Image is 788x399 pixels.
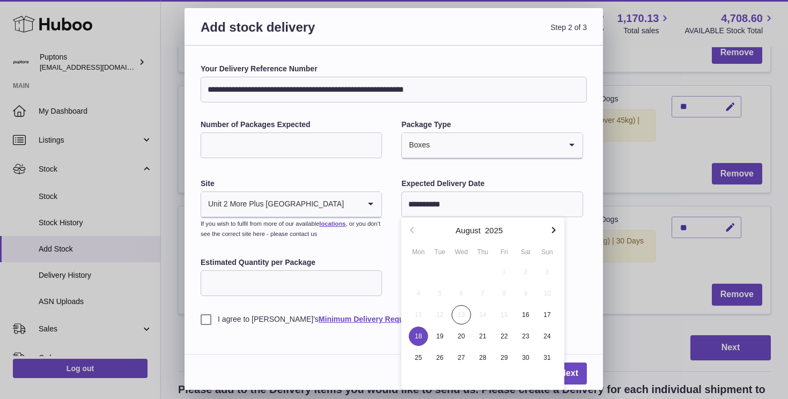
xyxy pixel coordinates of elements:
[402,133,582,159] div: Search for option
[515,283,536,304] button: 9
[409,348,428,367] span: 25
[430,305,450,324] span: 12
[494,261,515,283] button: 1
[201,257,382,268] label: Estimated Quantity per Package
[408,304,429,326] button: 11
[201,220,380,237] small: If you wish to fulfil from more of our available , or you don’t see the correct site here - pleas...
[201,64,587,74] label: Your Delivery Reference Number
[536,326,558,347] button: 24
[472,326,494,347] button: 21
[429,347,451,368] button: 26
[472,347,494,368] button: 28
[344,192,360,217] input: Search for option
[408,326,429,347] button: 18
[516,348,535,367] span: 30
[537,305,557,324] span: 17
[319,220,345,227] a: locations
[201,314,587,324] label: I agree to [PERSON_NAME]'s
[537,348,557,367] span: 31
[401,120,583,130] label: Package Type
[485,226,503,234] button: 2025
[408,283,429,304] button: 4
[452,284,471,303] span: 6
[536,304,558,326] button: 17
[409,284,428,303] span: 4
[201,192,344,217] span: Unit 2 More Plus [GEOGRAPHIC_DATA]
[537,262,557,282] span: 3
[429,283,451,304] button: 5
[515,304,536,326] button: 16
[473,348,492,367] span: 28
[401,179,583,189] label: Expected Delivery Date
[472,283,494,304] button: 7
[430,348,450,367] span: 26
[408,247,429,257] div: Mon
[402,133,430,158] span: Boxes
[536,247,558,257] div: Sun
[473,327,492,346] span: 21
[429,247,451,257] div: Tue
[495,262,514,282] span: 1
[495,348,514,367] span: 29
[430,327,450,346] span: 19
[536,347,558,368] button: 31
[515,247,536,257] div: Sat
[455,226,481,234] button: August
[516,305,535,324] span: 16
[494,304,515,326] button: 15
[495,284,514,303] span: 8
[394,19,587,48] span: Step 2 of 3
[430,284,450,303] span: 5
[536,261,558,283] button: 3
[551,363,587,385] a: Next
[473,284,492,303] span: 7
[516,262,535,282] span: 2
[452,327,471,346] span: 20
[429,304,451,326] button: 12
[495,305,514,324] span: 15
[429,326,451,347] button: 19
[515,261,536,283] button: 2
[536,283,558,304] button: 10
[494,283,515,304] button: 8
[494,347,515,368] button: 29
[452,348,471,367] span: 27
[515,347,536,368] button: 30
[515,326,536,347] button: 23
[408,347,429,368] button: 25
[201,120,382,130] label: Number of Packages Expected
[409,305,428,324] span: 11
[201,19,394,48] h3: Add stock delivery
[452,305,471,324] span: 13
[537,284,557,303] span: 10
[409,327,428,346] span: 18
[516,284,535,303] span: 9
[495,327,514,346] span: 22
[319,315,435,323] a: Minimum Delivery Requirements
[516,327,535,346] span: 23
[451,326,472,347] button: 20
[472,247,494,257] div: Thu
[430,133,561,158] input: Search for option
[494,247,515,257] div: Fri
[451,347,472,368] button: 27
[451,247,472,257] div: Wed
[451,304,472,326] button: 13
[451,283,472,304] button: 6
[201,192,381,218] div: Search for option
[201,179,382,189] label: Site
[472,304,494,326] button: 14
[537,327,557,346] span: 24
[473,305,492,324] span: 14
[494,326,515,347] button: 22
